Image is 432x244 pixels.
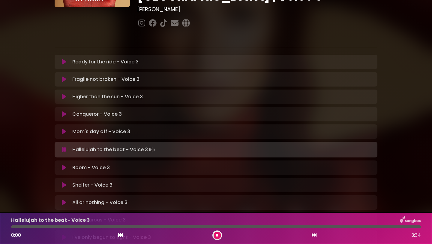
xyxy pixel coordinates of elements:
[72,145,156,154] p: Hallelujah to the beat - Voice 3
[72,199,127,206] p: All or nothing - Voice 3
[72,93,143,100] p: Higher than the sun - Voice 3
[72,128,130,135] p: Mom's day off - Voice 3
[72,76,139,83] p: Fragile not broken - Voice 3
[137,6,377,13] h3: [PERSON_NAME]
[72,181,112,189] p: Shelter - Voice 3
[72,164,110,171] p: Boom - Voice 3
[72,58,139,66] p: Ready for the ride - Voice 3
[400,216,421,224] img: songbox-logo-white.png
[11,217,90,224] p: Hallelujah to the beat - Voice 3
[148,145,156,154] img: waveform4.gif
[72,111,122,118] p: Conqueror - Voice 3
[411,232,421,239] span: 3:34
[11,232,21,239] span: 0:00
